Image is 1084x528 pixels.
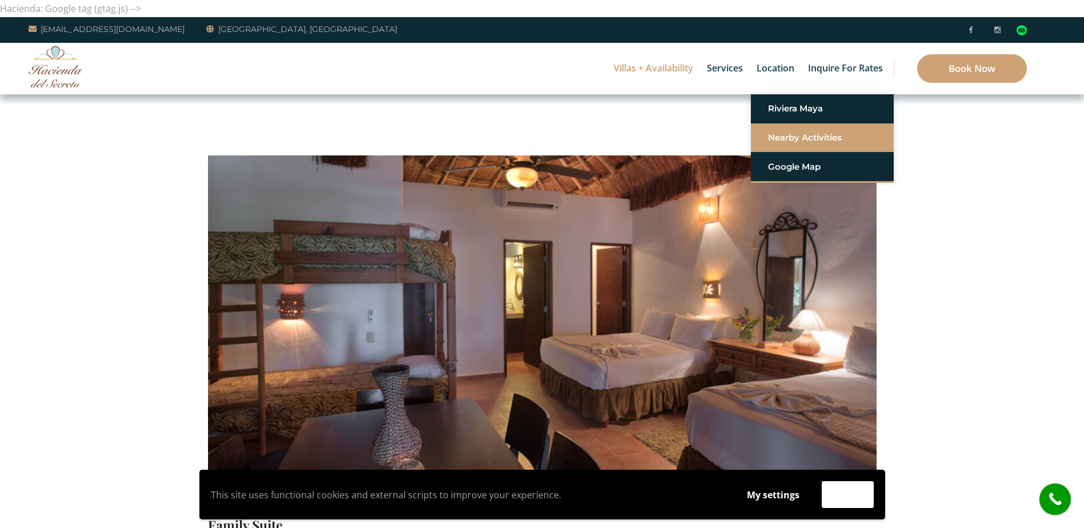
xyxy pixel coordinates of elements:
[1042,486,1068,512] i: call
[1017,25,1027,35] img: Tripadvisor_logomark.svg
[701,43,749,94] a: Services
[751,43,800,94] a: Location
[29,46,83,87] img: Awesome Logo
[802,43,889,94] a: Inquire for Rates
[208,67,877,513] img: IMG_2502-1000x667.jpg
[29,22,185,36] a: [EMAIL_ADDRESS][DOMAIN_NAME]
[768,98,877,119] a: Riviera Maya
[822,481,874,508] button: Accept
[608,43,699,94] a: Villas + Availability
[917,54,1027,83] a: Book Now
[211,486,725,503] p: This site uses functional cookies and external scripts to improve your experience.
[768,157,877,177] a: Google Map
[768,127,877,148] a: Nearby Activities
[206,22,397,36] a: [GEOGRAPHIC_DATA], [GEOGRAPHIC_DATA]
[1017,25,1027,35] div: Read traveler reviews on Tripadvisor
[1039,483,1071,515] a: call
[736,482,810,508] button: My settings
